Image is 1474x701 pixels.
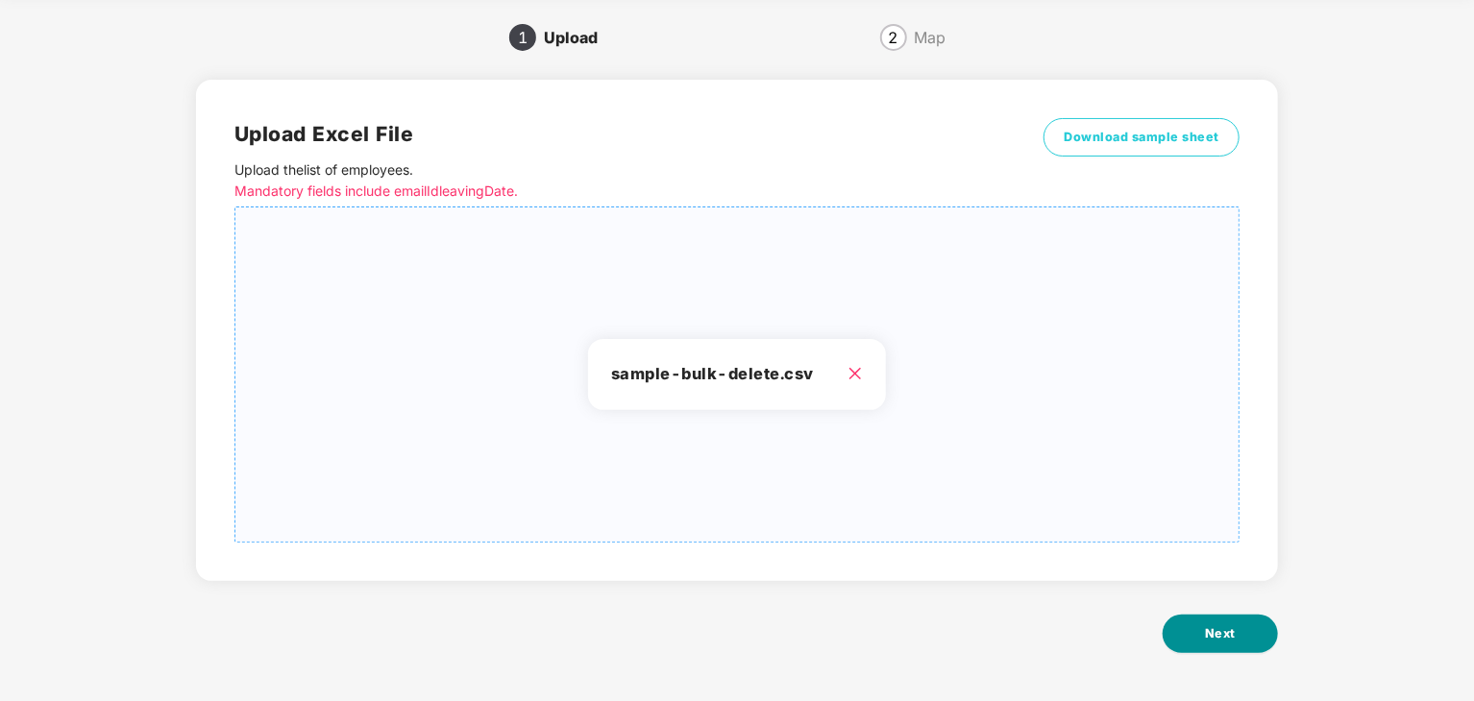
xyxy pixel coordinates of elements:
span: 2 [889,30,898,45]
span: sample-bulk-delete.csv close [235,207,1239,542]
span: 1 [518,30,528,45]
span: close [848,366,863,381]
button: Download sample sheet [1044,118,1240,157]
span: Download sample sheet [1064,128,1219,147]
div: Upload [544,22,613,53]
div: Map [915,22,946,53]
h3: sample-bulk-delete.csv [611,362,863,387]
h2: Upload Excel File [234,118,988,150]
p: Upload the list of employees . [234,159,988,202]
p: Mandatory fields include emailId leavingDate. [234,181,988,202]
button: Next [1163,615,1278,653]
span: Next [1205,624,1236,643]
